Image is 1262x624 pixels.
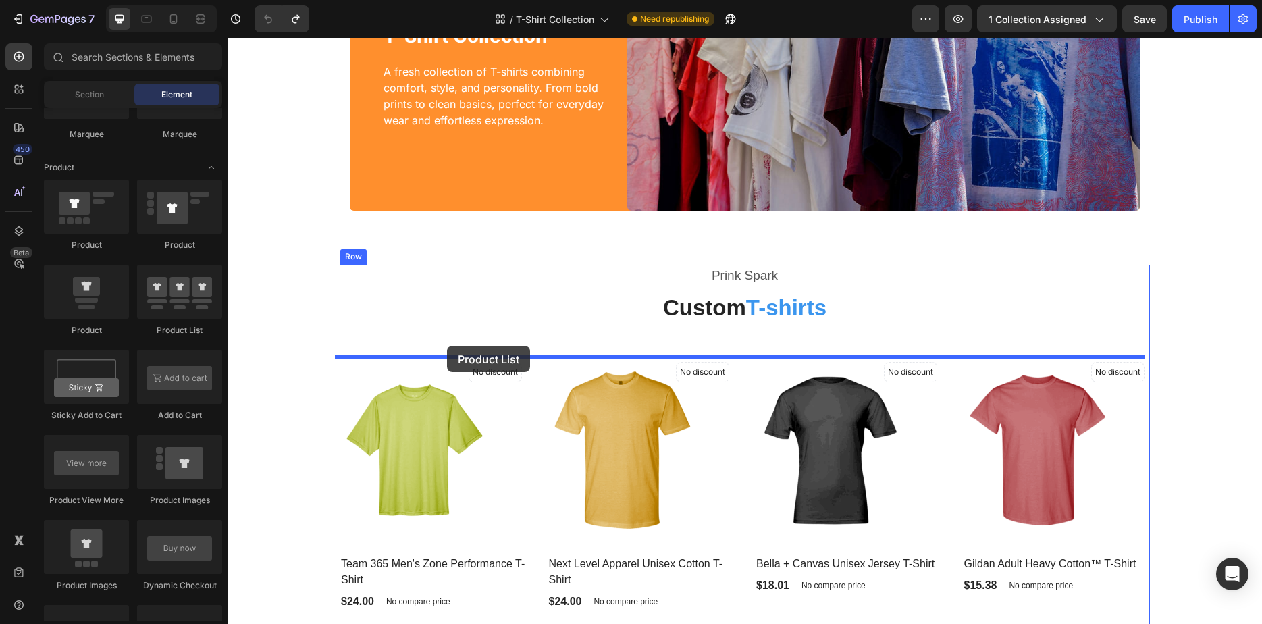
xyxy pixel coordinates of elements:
[13,144,32,155] div: 450
[255,5,309,32] div: Undo/Redo
[1134,14,1156,25] span: Save
[44,128,129,140] div: Marquee
[137,324,222,336] div: Product List
[75,88,104,101] span: Section
[137,494,222,506] div: Product Images
[1184,12,1217,26] div: Publish
[137,128,222,140] div: Marquee
[44,579,129,592] div: Product Images
[44,494,129,506] div: Product View More
[137,579,222,592] div: Dynamic Checkout
[228,38,1262,624] iframe: Design area
[1122,5,1167,32] button: Save
[516,12,594,26] span: T-Shirt Collection
[977,5,1117,32] button: 1 collection assigned
[640,13,709,25] span: Need republishing
[44,324,129,336] div: Product
[44,239,129,251] div: Product
[10,247,32,258] div: Beta
[88,11,95,27] p: 7
[1216,558,1248,590] div: Open Intercom Messenger
[44,161,74,174] span: Product
[201,157,222,178] span: Toggle open
[44,43,222,70] input: Search Sections & Elements
[5,5,101,32] button: 7
[44,409,129,421] div: Sticky Add to Cart
[1172,5,1229,32] button: Publish
[510,12,513,26] span: /
[161,88,192,101] span: Element
[137,409,222,421] div: Add to Cart
[989,12,1086,26] span: 1 collection assigned
[137,239,222,251] div: Product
